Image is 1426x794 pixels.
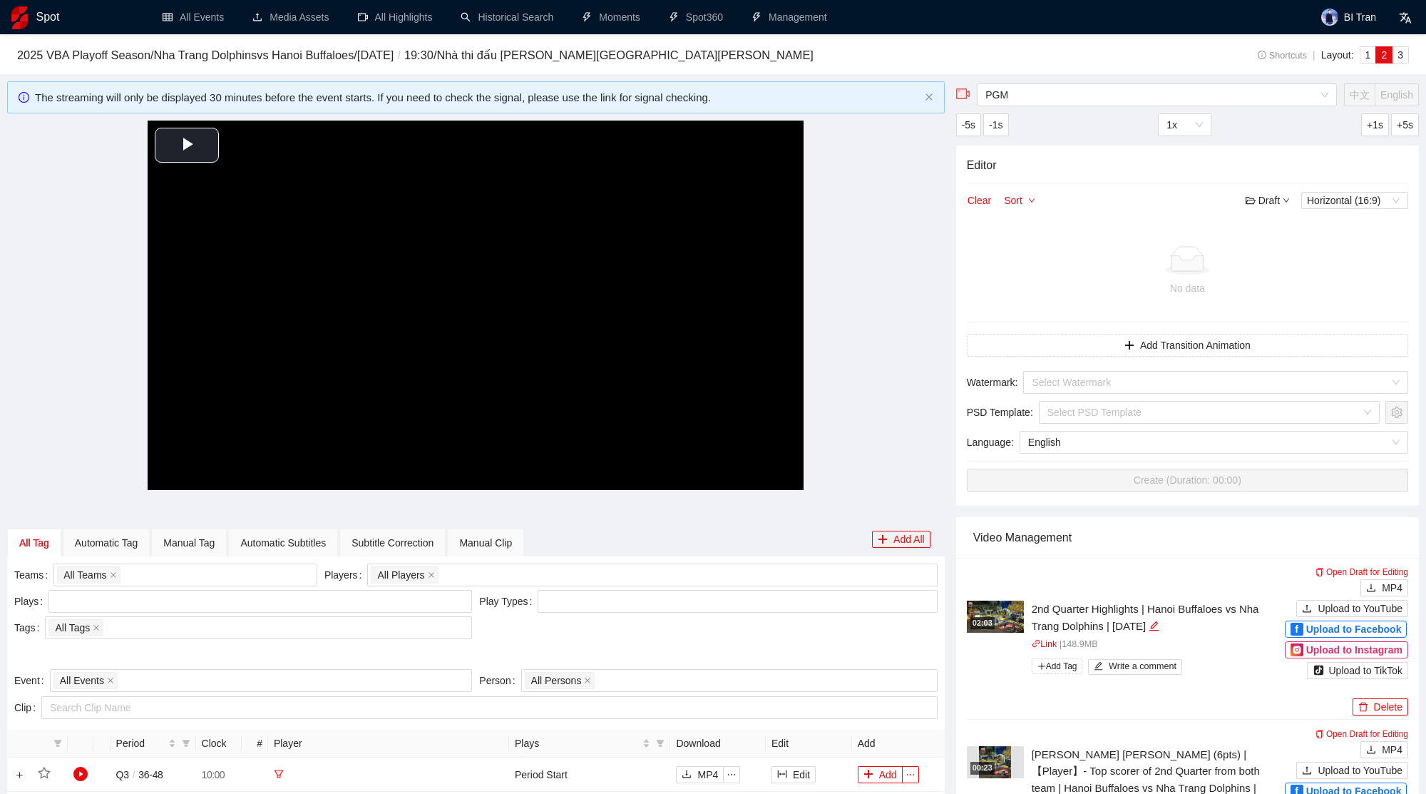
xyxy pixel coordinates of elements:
span: / [129,769,139,780]
span: 3 [1397,49,1403,61]
div: 02:03 [970,617,995,629]
span: Upload to Instagram [1306,642,1402,658]
span: download [682,769,692,780]
span: close [428,571,435,579]
button: plusAdd Transition Animation [967,334,1408,357]
span: -1s [989,117,1002,133]
span: Q3 36 - 48 [116,769,163,780]
div: Upload to TikTok [1313,663,1402,678]
button: plusAdd All [872,531,930,548]
img: 09183dc3-5a80-4490-a09d-9a6dc683c22d.jpg [967,601,1024,633]
span: +1s [1367,117,1383,133]
button: Play Video [155,128,219,163]
th: Edit [766,730,852,758]
span: English [1028,432,1400,453]
span: English [1380,89,1413,101]
span: download [1366,583,1376,594]
span: 1x [1166,114,1203,136]
span: Layout: [1321,49,1354,61]
span: MP4 [1382,742,1402,758]
div: Manual Tag [163,535,215,551]
span: copy [1315,568,1324,576]
span: filter [53,739,62,748]
span: info-circle [1258,51,1267,60]
span: 中文 [1350,89,1370,101]
button: plusAdd [858,766,903,783]
span: close [925,93,933,101]
span: plus [1037,662,1046,671]
span: filter [656,739,665,748]
label: Teams [14,564,53,586]
span: -5s [962,117,975,133]
span: upload [1302,765,1312,777]
span: Horizontal (16:9) [1307,193,1402,208]
button: -5s [956,113,981,136]
span: filter [653,733,667,754]
span: edit [1094,661,1103,672]
label: Person [479,669,520,692]
span: Plays [515,736,640,751]
span: close [107,677,114,684]
th: Add [852,730,945,758]
button: Sortdown [1003,192,1036,209]
button: Clear [967,192,992,209]
span: Add Tag [1032,658,1083,674]
label: Play Types [479,590,538,613]
img: avatar [1321,9,1338,26]
span: link [1032,639,1041,648]
label: Plays [14,590,48,613]
span: Upload to YouTube [1318,601,1402,616]
div: Subtitle Correction [352,535,434,551]
a: tableAll Events [163,11,224,23]
div: f [1291,623,1303,636]
a: thunderboltSpot360 [669,11,723,23]
button: uploadUpload to YouTube [1296,762,1408,779]
span: filter [182,739,190,748]
div: Manual Clip [459,535,512,551]
button: Expand row [14,770,26,781]
div: No data [973,280,1402,296]
span: plus [863,769,873,780]
span: 10:00 [202,769,225,780]
h4: Editor [967,156,1408,174]
img: logo [11,6,28,29]
button: -1s [983,113,1008,136]
label: Clip [14,696,41,719]
span: Period [116,736,165,751]
a: thunderboltManagement [752,11,827,23]
th: Player [268,730,509,758]
button: ellipsis [723,766,740,783]
button: Upload to TikTok [1307,662,1408,679]
span: 1 [1365,49,1371,61]
button: close [925,93,933,102]
a: searchHistorical Search [461,11,553,23]
h3: 2025 VBA Playoff Season / Nha Trang Dolphins vs Hanoi Buffaloes / [DATE] 19:30 / Nhà thi đấu [PER... [17,46,1174,65]
button: editWrite a comment [1088,659,1182,675]
div: 2nd Quarter Highlights | Hanoi Buffaloes vs Nha Trang Dolphins | [DATE] [1032,601,1281,634]
span: filter [274,769,284,779]
th: Download [670,730,765,758]
div: Automatic Subtitles [240,535,326,551]
a: video-cameraAll Highlights [358,11,433,23]
span: info-circle [19,92,29,103]
span: Watermark : [967,375,1018,390]
span: filter [179,733,193,754]
span: down [1283,197,1290,204]
span: Upload to Facebook [1306,621,1402,637]
div: Period Start [515,767,665,783]
button: downloadMP4 [1360,741,1408,758]
span: +5s [1397,117,1413,133]
span: All Teams [63,567,106,583]
button: setting [1385,401,1408,424]
div: Automatic Tag [75,535,138,551]
label: Players [324,564,368,586]
th: # [242,730,268,758]
button: downloadMP4 [1360,579,1408,596]
button: Upload to Instagram [1285,641,1408,658]
span: play-circle [73,767,88,781]
div: Video Player [148,121,804,490]
span: Language : [967,434,1014,450]
div: Draft [1246,193,1290,208]
span: copy [1315,730,1324,738]
span: 2 [1381,49,1387,61]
